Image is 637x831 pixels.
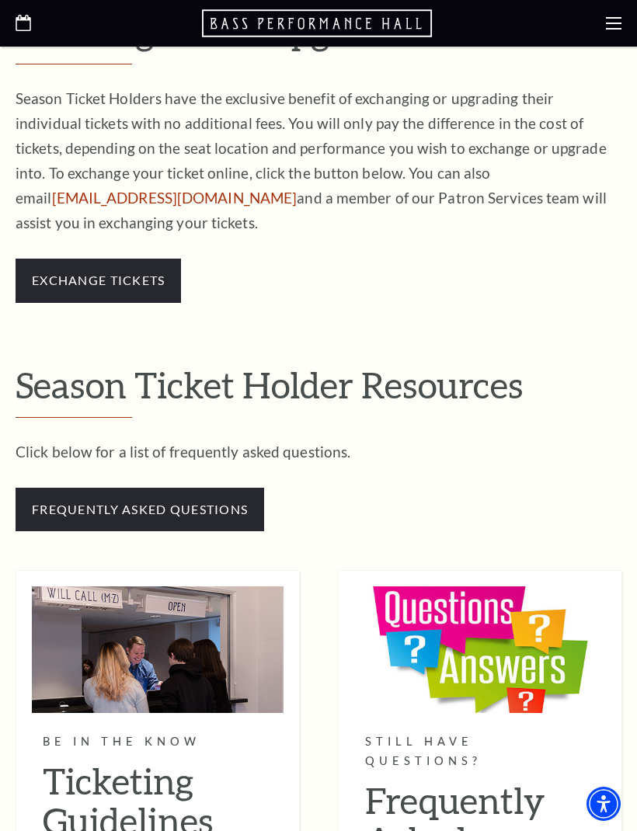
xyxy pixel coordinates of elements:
[587,787,621,821] div: Accessibility Menu
[32,586,284,713] img: Be in the know
[43,732,273,752] p: Be in the know
[16,86,621,235] p: Season Ticket Holders have the exclusive benefit of exchanging or upgrading their individual tick...
[16,365,621,418] h2: Season Ticket Holder Resources
[202,8,435,39] a: Open this option
[354,586,606,713] img: Still have questions?
[16,488,264,531] span: frequently asked questions
[52,189,298,207] a: [EMAIL_ADDRESS][DOMAIN_NAME]
[16,15,31,33] a: Open this option
[16,440,621,464] p: Click below for a list of frequently asked questions.
[16,499,264,517] a: frequently asked questions
[365,732,595,771] p: Still have questions?
[32,273,165,287] a: exchange tickets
